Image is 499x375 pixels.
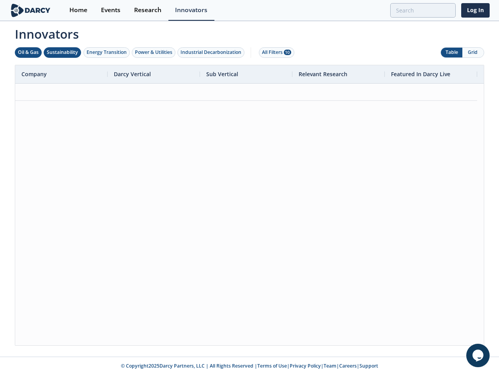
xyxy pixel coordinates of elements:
[69,7,87,13] div: Home
[114,70,151,78] span: Darcy Vertical
[206,70,238,78] span: Sub Vertical
[466,344,491,367] iframe: chat widget
[461,3,490,18] a: Log In
[9,4,52,17] img: logo-wide.svg
[257,362,287,369] a: Terms of Use
[47,49,78,56] div: Sustainability
[259,47,294,58] button: All Filters 10
[339,362,357,369] a: Careers
[284,50,291,55] span: 10
[299,70,347,78] span: Relevant Research
[290,362,321,369] a: Privacy Policy
[11,362,488,370] p: © Copyright 2025 Darcy Partners, LLC | All Rights Reserved | | | | |
[462,48,484,57] button: Grid
[135,49,172,56] div: Power & Utilities
[359,362,378,369] a: Support
[324,362,336,369] a: Team
[180,49,241,56] div: Industrial Decarbonization
[177,47,244,58] button: Industrial Decarbonization
[175,7,207,13] div: Innovators
[391,70,450,78] span: Featured In Darcy Live
[9,22,490,43] span: Innovators
[83,47,130,58] button: Energy Transition
[132,47,175,58] button: Power & Utilities
[87,49,127,56] div: Energy Transition
[21,70,47,78] span: Company
[18,49,39,56] div: Oil & Gas
[44,47,81,58] button: Sustainability
[262,49,291,56] div: All Filters
[441,48,462,57] button: Table
[134,7,161,13] div: Research
[15,47,42,58] button: Oil & Gas
[101,7,120,13] div: Events
[390,3,456,18] input: Advanced Search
